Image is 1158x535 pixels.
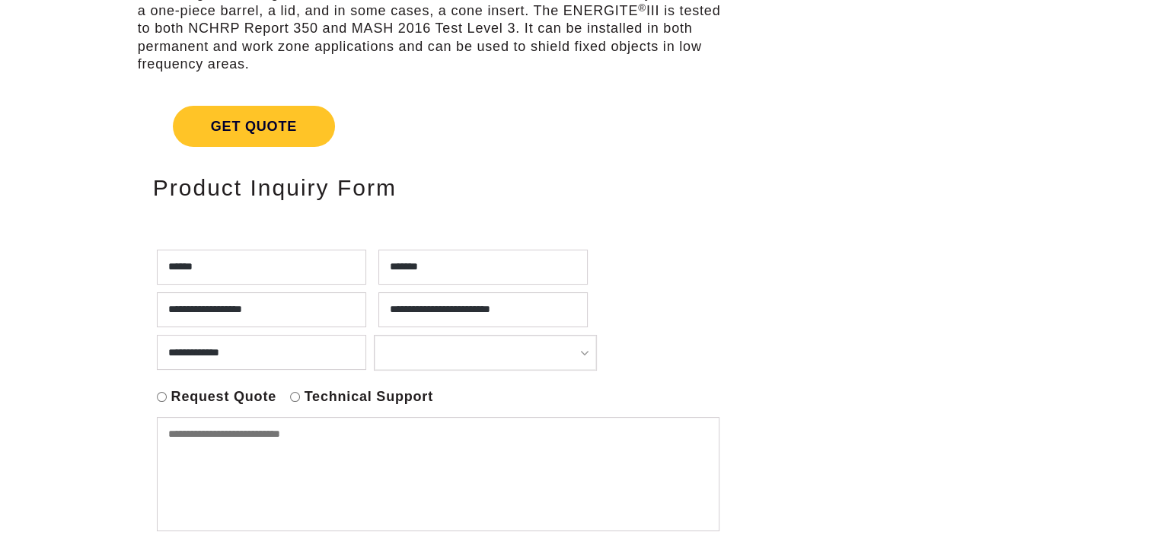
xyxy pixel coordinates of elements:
a: Get Quote [138,88,731,165]
span: Get Quote [173,106,335,147]
sup: ® [638,2,646,14]
label: Technical Support [305,388,433,406]
h2: Product Inquiry Form [153,175,716,200]
label: Request Quote [171,388,276,406]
